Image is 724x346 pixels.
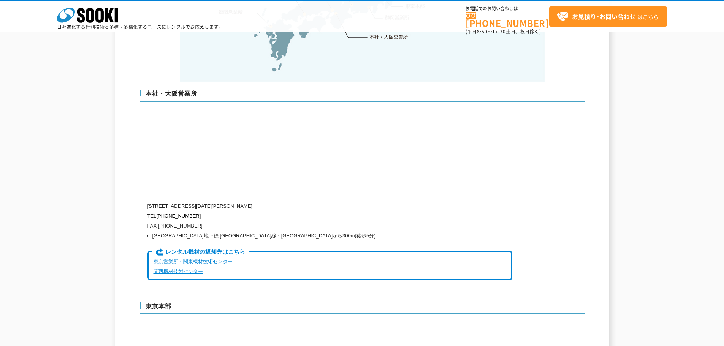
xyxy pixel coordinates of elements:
a: 本社・大阪営業所 [369,33,409,41]
a: [PHONE_NUMBER] [466,12,549,27]
span: お電話でのお問い合わせは [466,6,549,11]
span: はこちら [557,11,659,22]
h3: 東京本部 [140,302,585,314]
span: レンタル機材の返却先はこちら [152,248,249,256]
a: 関西機材技術センター [154,269,203,274]
p: 日々進化する計測技術と多種・多様化するニーズにレンタルでお応えします。 [57,25,223,29]
span: (平日 ～ 土日、祝日除く) [466,28,541,35]
h3: 本社・大阪営業所 [140,90,585,102]
strong: お見積り･お問い合わせ [572,12,636,21]
span: 8:50 [477,28,488,35]
span: 17:30 [492,28,506,35]
a: 東京営業所・関東機材技術センター [154,259,233,264]
p: [STREET_ADDRESS][DATE][PERSON_NAME] [147,201,512,211]
li: [GEOGRAPHIC_DATA]地下鉄 [GEOGRAPHIC_DATA]線・[GEOGRAPHIC_DATA]から300m(徒歩5分) [152,231,512,241]
p: TEL [147,211,512,221]
a: [PHONE_NUMBER] [156,213,201,219]
a: お見積り･お問い合わせはこちら [549,6,667,27]
p: FAX [PHONE_NUMBER] [147,221,512,231]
